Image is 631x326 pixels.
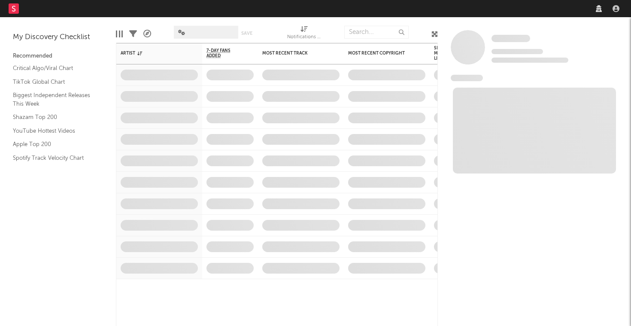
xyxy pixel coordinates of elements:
[13,77,94,87] a: TikTok Global Chart
[348,51,413,56] div: Most Recent Copyright
[13,113,94,122] a: Shazam Top 200
[13,64,94,73] a: Critical Algo/Viral Chart
[116,21,123,46] div: Edit Columns
[13,91,94,108] a: Biggest Independent Releases This Week
[491,35,530,42] span: Some Artist
[262,51,327,56] div: Most Recent Track
[143,21,151,46] div: A&R Pipeline
[13,153,94,163] a: Spotify Track Velocity Chart
[121,51,185,56] div: Artist
[129,21,137,46] div: Filters
[13,140,94,149] a: Apple Top 200
[13,126,94,136] a: YouTube Hottest Videos
[241,31,252,36] button: Save
[434,46,464,61] div: Spotify Monthly Listeners
[344,26,409,39] input: Search...
[13,32,103,43] div: My Discovery Checklist
[287,21,322,46] div: Notifications (Artist)
[491,49,543,54] span: Tracking Since: [DATE]
[287,32,322,43] div: Notifications (Artist)
[451,75,483,81] span: News Feed
[491,58,568,63] span: 0 fans last week
[13,51,103,61] div: Recommended
[491,34,530,43] a: Some Artist
[206,48,241,58] span: 7-Day Fans Added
